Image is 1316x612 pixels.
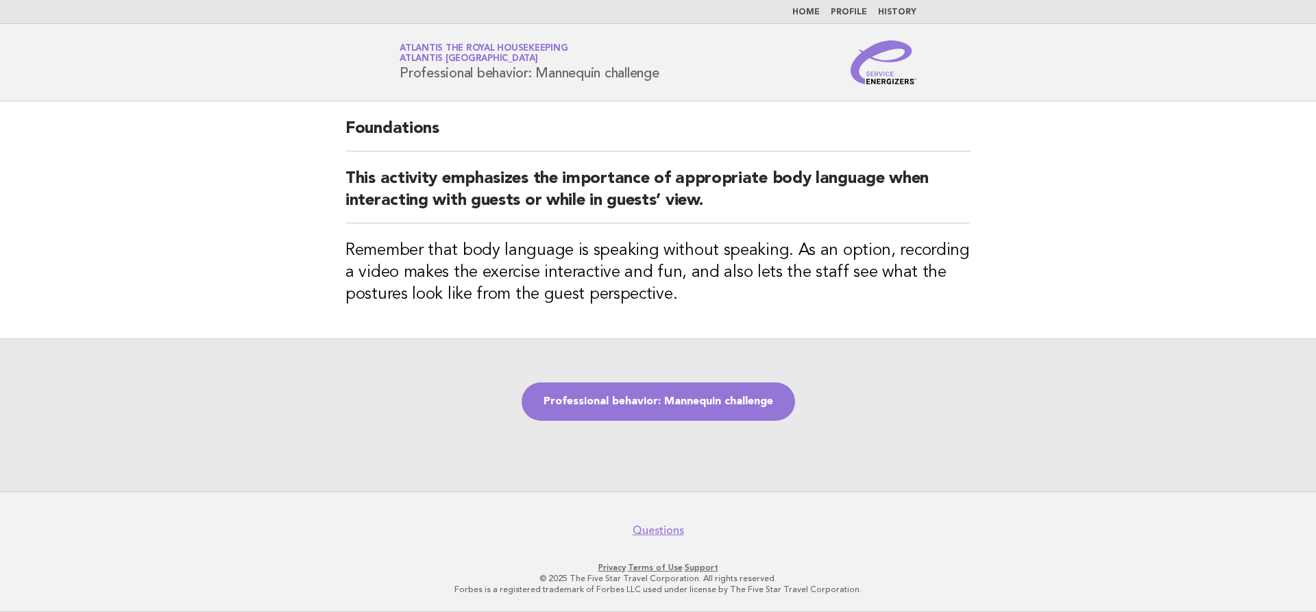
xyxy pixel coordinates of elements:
p: Forbes is a registered trademark of Forbes LLC used under license by The Five Star Travel Corpora... [239,584,1077,595]
p: © 2025 The Five Star Travel Corporation. All rights reserved. [239,573,1077,584]
a: Support [685,563,718,572]
a: Profile [831,8,867,16]
span: Atlantis [GEOGRAPHIC_DATA] [400,55,538,64]
img: Service Energizers [851,40,916,84]
h2: This activity emphasizes the importance of appropriate body language when interacting with guests... [345,168,971,223]
a: Privacy [598,563,626,572]
h1: Professional behavior: Mannequin challenge [400,45,659,80]
h2: Foundations [345,118,971,151]
a: Professional behavior: Mannequin challenge [522,382,795,421]
h3: Remember that body language is speaking without speaking. As an option, recording a video makes t... [345,240,971,306]
a: Atlantis the Royal HousekeepingAtlantis [GEOGRAPHIC_DATA] [400,44,568,63]
a: Questions [633,524,684,537]
a: Home [792,8,820,16]
a: Terms of Use [628,563,683,572]
p: · · [239,562,1077,573]
a: History [878,8,916,16]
